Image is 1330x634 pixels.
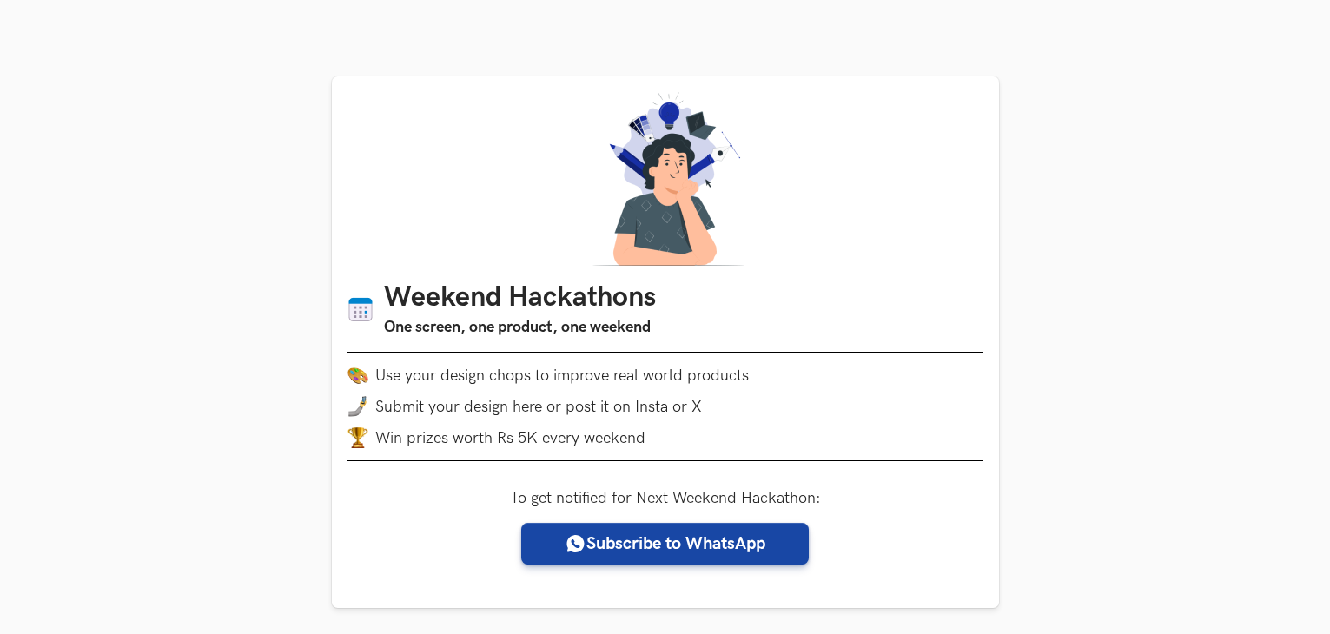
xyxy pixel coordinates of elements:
img: palette.png [347,365,368,386]
a: Subscribe to WhatsApp [521,523,809,565]
img: Calendar icon [347,296,374,323]
li: Use your design chops to improve real world products [347,365,983,386]
img: mobile-in-hand.png [347,396,368,417]
span: Submit your design here or post it on Insta or X [375,398,702,416]
img: A designer thinking [582,92,749,266]
img: trophy.png [347,427,368,448]
li: Win prizes worth Rs 5K every weekend [347,427,983,448]
label: To get notified for Next Weekend Hackathon: [510,489,821,507]
h3: One screen, one product, one weekend [384,315,656,340]
h1: Weekend Hackathons [384,281,656,315]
